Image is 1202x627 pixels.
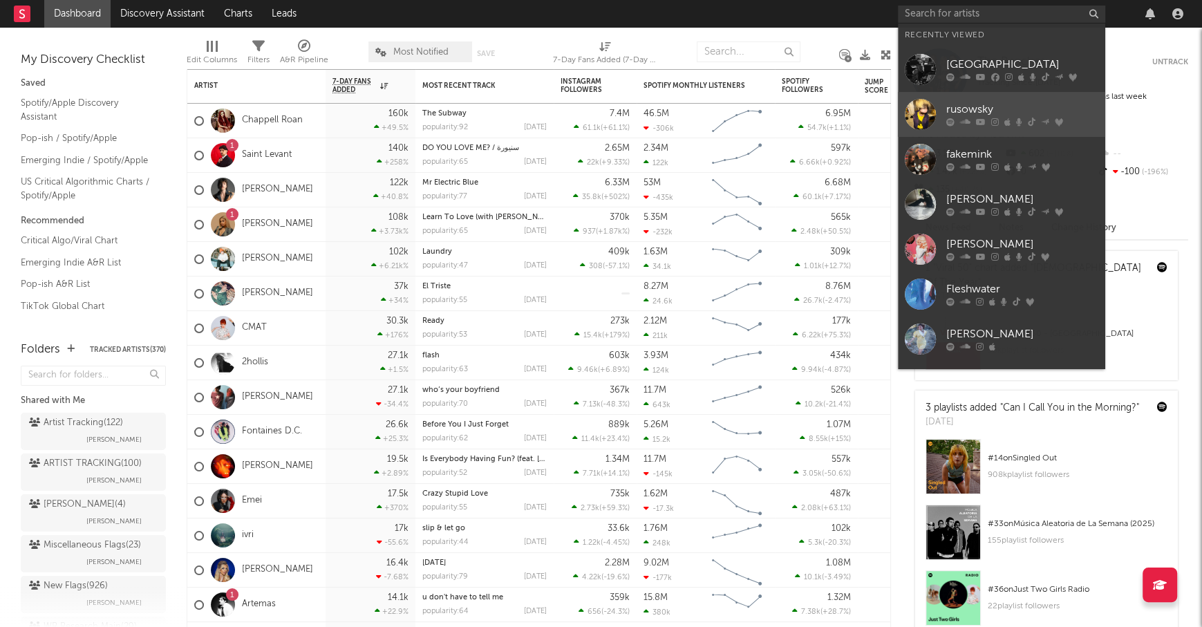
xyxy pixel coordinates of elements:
div: popularity: 65 [422,158,468,166]
div: popularity: 55 [422,297,467,304]
div: ( ) [793,192,851,201]
div: Is Everybody Having Fun? (feat. rhys from the sticks) - bullet tooth Remix [422,456,547,463]
div: ( ) [793,469,851,478]
a: [PERSON_NAME] [242,288,313,299]
div: 59.6 [865,251,920,268]
div: fakemink [946,147,1098,163]
div: popularity: 53 [422,331,467,339]
div: +6.21k % [371,261,409,270]
div: [DATE] [524,262,547,270]
span: 60.1k [802,194,822,201]
span: Most Notified [393,48,449,57]
div: ( ) [574,227,630,236]
div: Fleshwater [946,281,1098,298]
span: -196 % [1140,169,1168,176]
div: who’s your boyfriend [422,386,547,394]
div: 102k [389,247,409,256]
a: [PERSON_NAME] [242,460,313,472]
span: 10.2k [805,401,823,409]
svg: Chart title [706,380,768,415]
div: [DATE] [524,366,547,373]
div: El Triste [422,283,547,290]
span: 15.4k [583,332,602,339]
div: rusowsky [946,102,1098,118]
div: 273k [610,317,630,326]
a: [GEOGRAPHIC_DATA] [898,47,1105,92]
div: 6.33M [605,178,630,187]
div: 2.65M [605,144,630,153]
div: 80.5 [865,389,920,406]
svg: Chart title [706,138,768,173]
div: Learn To Love (with Dean Lewis) [422,214,547,221]
div: 155 playlist followers [988,532,1167,549]
a: Chappell Roan [242,115,303,127]
div: 160k [388,109,409,118]
div: -- [1096,145,1188,163]
div: [DATE] [524,193,547,200]
div: 735k [610,489,630,498]
div: 367k [610,386,630,395]
div: 17.5k [388,489,409,498]
div: Shared with Me [21,393,166,409]
div: 53M [644,178,661,187]
a: [PERSON_NAME] [898,227,1105,272]
a: Pop-ish / Spotify/Apple [21,131,152,146]
a: Fontaines D.C. [242,426,302,438]
div: Saved [21,75,166,92]
span: -2.47 % [825,297,849,305]
a: "Can I Call You in the Morning?" [1000,403,1139,413]
div: Edit Columns [187,52,237,68]
div: popularity: 77 [422,193,467,200]
div: ( ) [574,123,630,132]
div: 65.8 [865,424,920,440]
span: +6.89 % [600,366,628,374]
div: 11.7M [644,386,666,395]
a: [PERSON_NAME] [898,317,1105,362]
svg: Chart title [706,484,768,518]
span: 6.22k [802,332,821,339]
a: CMAT [242,322,267,334]
span: +15 % [830,436,849,443]
div: 7-Day Fans Added (7-Day Fans Added) [553,52,657,68]
div: 177k [832,317,851,326]
div: 1.63M [644,247,668,256]
div: The Subway [422,110,547,118]
div: 8.76M [825,282,851,291]
span: [PERSON_NAME] [86,431,142,448]
div: 15.2k [644,435,670,444]
div: [DATE] [524,331,547,339]
div: +34 % [381,296,409,305]
a: Miscellaneous Flags(23)[PERSON_NAME] [21,535,166,572]
div: 37k [394,282,409,291]
div: 908k playlist followers [988,467,1167,483]
div: 2.34M [644,144,668,153]
span: +502 % [603,194,628,201]
svg: Chart title [706,104,768,138]
a: Pop-ish A&R List [21,277,152,292]
div: 5.26M [644,420,668,429]
div: [PERSON_NAME] ( 4 ) [29,496,126,513]
div: 122k [644,158,668,167]
a: Is Everybody Having Fun? (feat. [PERSON_NAME] from the sticks) - bullet tooth Remix [422,456,729,463]
div: Artist [194,82,298,90]
div: 34.1k [644,262,671,271]
div: 1.62M [644,489,668,498]
div: 122k [390,178,409,187]
a: Learn To Love (with [PERSON_NAME]) [422,214,558,221]
span: 1.01k [804,263,822,270]
div: 140k [388,144,409,153]
div: Ready [422,317,547,325]
div: ( ) [794,296,851,305]
a: [PERSON_NAME] [242,253,313,265]
div: Recommended [21,213,166,230]
span: 2.48k [800,228,820,236]
div: 124k [644,366,669,375]
div: Jump Score [865,78,899,95]
a: Critical Algo/Viral Chart [21,233,152,248]
div: [DATE] [524,227,547,235]
div: -145k [644,469,673,478]
a: [GEOGRAPHIC_DATA] [US_STATE] [898,362,1105,417]
div: 603k [609,351,630,360]
span: +14.1 % [603,470,628,478]
div: ( ) [796,400,851,409]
